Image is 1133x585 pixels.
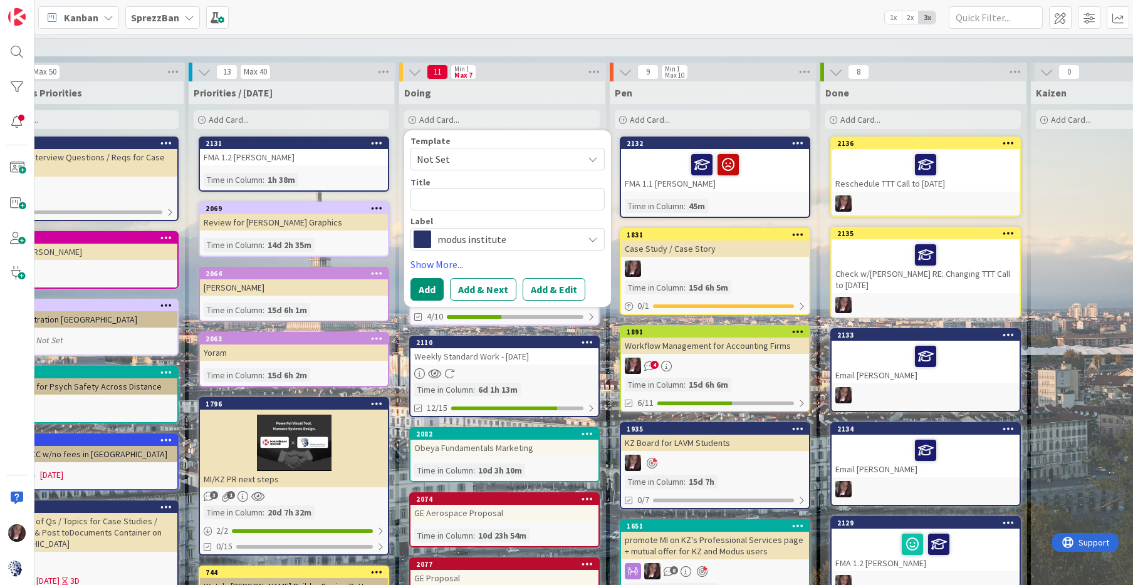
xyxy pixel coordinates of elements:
[686,378,731,391] div: 15d 6h 6m
[410,278,444,301] button: Add
[837,425,1020,433] div: 2134
[414,463,473,477] div: Time in Column
[427,65,448,80] span: 11
[410,428,598,440] div: 2082
[621,138,809,149] div: 2132
[684,199,686,213] span: :
[450,278,516,301] button: Add & Next
[216,540,232,553] span: 0/15
[210,491,218,499] span: 3
[832,297,1020,313] div: TD
[637,396,654,410] span: 6/11
[837,519,1020,527] div: 2129
[621,455,809,471] div: TD
[244,69,267,75] div: Max 40
[200,279,388,296] div: [PERSON_NAME]
[835,297,852,313] img: TD
[832,228,1020,239] div: 2135
[454,66,469,72] div: Min 1
[264,173,298,187] div: 1h 38m
[621,532,809,559] div: promote MI on KZ's Professional Services page + mutual offer for KZ and Modus users
[832,423,1020,477] div: 2134Email [PERSON_NAME]
[832,228,1020,293] div: 2135Check w/[PERSON_NAME] RE: Changing TTT Call to [DATE]
[621,298,809,314] div: 0/1
[200,149,388,165] div: FMA 1.2 [PERSON_NAME]
[621,261,809,277] div: TD
[194,86,273,99] span: Priorities / Today
[949,6,1043,29] input: Quick Filter...
[200,398,388,487] div: 1796MI/KZ PR next steps
[200,344,388,361] div: Yoram
[200,268,388,296] div: 2064[PERSON_NAME]
[1051,114,1091,125] span: Add Card...
[832,435,1020,477] div: Email [PERSON_NAME]
[837,229,1020,238] div: 2135
[227,491,235,499] span: 1
[206,269,388,278] div: 2064
[627,139,809,148] div: 2132
[36,334,63,346] i: Not Set
[264,303,310,317] div: 15d 6h 1m
[200,138,388,149] div: 2131
[637,494,649,507] span: 0/7
[204,303,263,317] div: Time in Column
[33,69,56,75] div: Max 50
[644,563,660,579] img: TD
[686,281,731,294] div: 15d 6h 5m
[264,368,310,382] div: 15d 6h 2m
[204,238,263,252] div: Time in Column
[832,341,1020,383] div: Email [PERSON_NAME]
[200,203,388,214] div: 2069
[523,278,585,301] button: Add & Edit
[427,401,447,415] span: 12/15
[670,566,678,574] span: 8
[200,214,388,230] div: Review for [PERSON_NAME] Graphics
[832,517,1020,571] div: 2129FMA 1.2 [PERSON_NAME]
[621,149,809,192] div: FMA 1.1 [PERSON_NAME]
[414,529,473,542] div: Time in Column
[621,338,809,354] div: Workflow Management for Accounting Firms
[621,423,809,435] div: 1935
[665,72,684,78] div: Max 10
[621,326,809,338] div: 1891
[621,229,809,241] div: 1831
[410,440,598,456] div: Obeya Fundamentals Marketing
[832,329,1020,341] div: 2133
[200,333,388,361] div: 2063Yoram
[410,137,451,145] span: Template
[427,310,443,323] span: 4/10
[26,2,57,17] span: Support
[665,66,680,72] div: Min 1
[204,505,263,519] div: Time in Column
[835,195,852,212] img: TD
[206,139,388,148] div: 2131
[206,334,388,343] div: 2063
[621,435,809,451] div: KZ Board for LAVM Students
[410,217,433,225] span: Label
[1036,86,1067,99] span: Kaizen
[410,494,598,505] div: 2074
[627,522,809,531] div: 1651
[417,151,573,167] span: Not Set
[410,559,598,570] div: 2077
[837,139,1020,148] div: 2136
[410,337,598,348] div: 2110
[264,505,315,519] div: 20d 7h 32m
[885,11,902,24] span: 1x
[263,303,264,317] span: :
[625,455,641,471] img: TD
[8,559,26,577] img: avatar
[621,326,809,354] div: 1891Workflow Management for Accounting Firms
[621,358,809,374] div: TD
[404,86,431,99] span: Doing
[263,368,264,382] span: :
[832,529,1020,571] div: FMA 1.2 [PERSON_NAME]
[902,11,919,24] span: 2x
[835,387,852,403] img: TD
[621,423,809,451] div: 1935KZ Board for LAVM Students
[637,299,649,313] span: 0 / 1
[615,86,632,99] span: Pen
[627,328,809,336] div: 1891
[832,517,1020,529] div: 2129
[473,529,475,542] span: :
